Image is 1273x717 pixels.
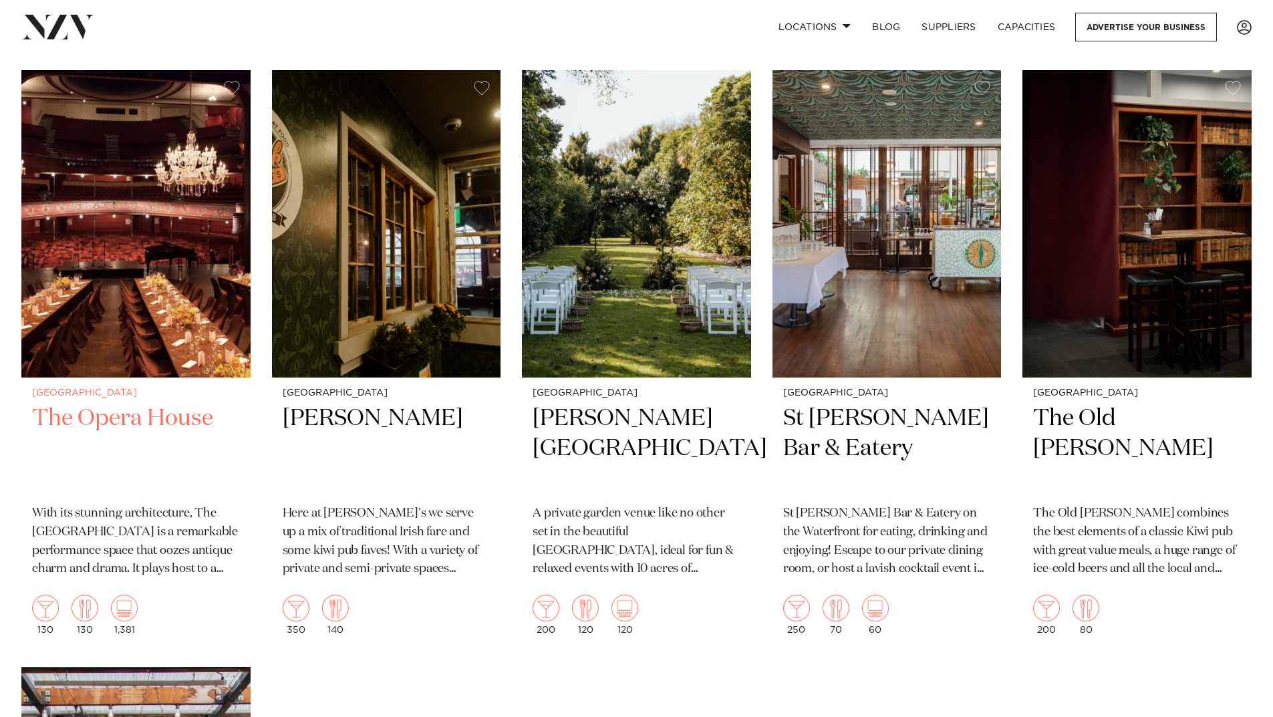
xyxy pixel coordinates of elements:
img: theatre.png [862,595,889,621]
div: 140 [322,595,349,635]
a: Locations [768,13,861,41]
img: dining.png [1073,595,1099,621]
small: [GEOGRAPHIC_DATA] [32,388,240,398]
div: 120 [572,595,599,635]
a: Advertise your business [1075,13,1217,41]
div: 70 [823,595,849,635]
div: 200 [533,595,559,635]
p: St [PERSON_NAME] Bar & Eatery on the Waterfront for eating, drinking and enjoying! Escape to our ... [783,505,991,579]
small: [GEOGRAPHIC_DATA] [533,388,740,398]
img: nzv-logo.png [21,15,94,39]
img: cocktail.png [783,595,810,621]
a: [GEOGRAPHIC_DATA] [PERSON_NAME][GEOGRAPHIC_DATA] A private garden venue like no other set in the ... [522,70,751,646]
img: cocktail.png [32,595,59,621]
h2: [PERSON_NAME][GEOGRAPHIC_DATA] [533,404,740,494]
div: 60 [862,595,889,635]
p: A private garden venue like no other set in the beautiful [GEOGRAPHIC_DATA], ideal for fun & rela... [533,505,740,579]
h2: The Old [PERSON_NAME] [1033,404,1241,494]
a: Capacities [987,13,1067,41]
img: dining.png [322,595,349,621]
img: theatre.png [111,595,138,621]
p: The Old [PERSON_NAME] combines the best elements of a classic Kiwi pub with great value meals, a ... [1033,505,1241,579]
img: cocktail.png [1033,595,1060,621]
div: 1,381 [111,595,138,635]
img: dining.png [572,595,599,621]
small: [GEOGRAPHIC_DATA] [283,388,490,398]
img: theatre.png [611,595,638,621]
h2: St [PERSON_NAME] Bar & Eatery [783,404,991,494]
img: dining.png [823,595,849,621]
div: 250 [783,595,810,635]
a: BLOG [861,13,911,41]
small: [GEOGRAPHIC_DATA] [1033,388,1241,398]
a: [GEOGRAPHIC_DATA] [PERSON_NAME] Here at [PERSON_NAME]'s we serve up a mix of traditional Irish fa... [272,70,501,646]
a: [GEOGRAPHIC_DATA] The Old [PERSON_NAME] The Old [PERSON_NAME] combines the best elements of a cla... [1022,70,1252,646]
p: With its stunning architecture, The [GEOGRAPHIC_DATA] is a remarkable performance space that ooze... [32,505,240,579]
img: dining.png [72,595,98,621]
div: 200 [1033,595,1060,635]
div: 130 [72,595,98,635]
p: Here at [PERSON_NAME]'s we serve up a mix of traditional Irish fare and some kiwi pub faves! With... [283,505,490,579]
img: cocktail.png [533,595,559,621]
div: 80 [1073,595,1099,635]
h2: [PERSON_NAME] [283,404,490,494]
div: 350 [283,595,309,635]
div: 120 [611,595,638,635]
div: 130 [32,595,59,635]
a: [GEOGRAPHIC_DATA] The Opera House With its stunning architecture, The [GEOGRAPHIC_DATA] is a rema... [21,70,251,646]
img: cocktail.png [283,595,309,621]
a: SUPPLIERS [911,13,986,41]
small: [GEOGRAPHIC_DATA] [783,388,991,398]
a: [GEOGRAPHIC_DATA] St [PERSON_NAME] Bar & Eatery St [PERSON_NAME] Bar & Eatery on the Waterfront f... [772,70,1002,646]
h2: The Opera House [32,404,240,494]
